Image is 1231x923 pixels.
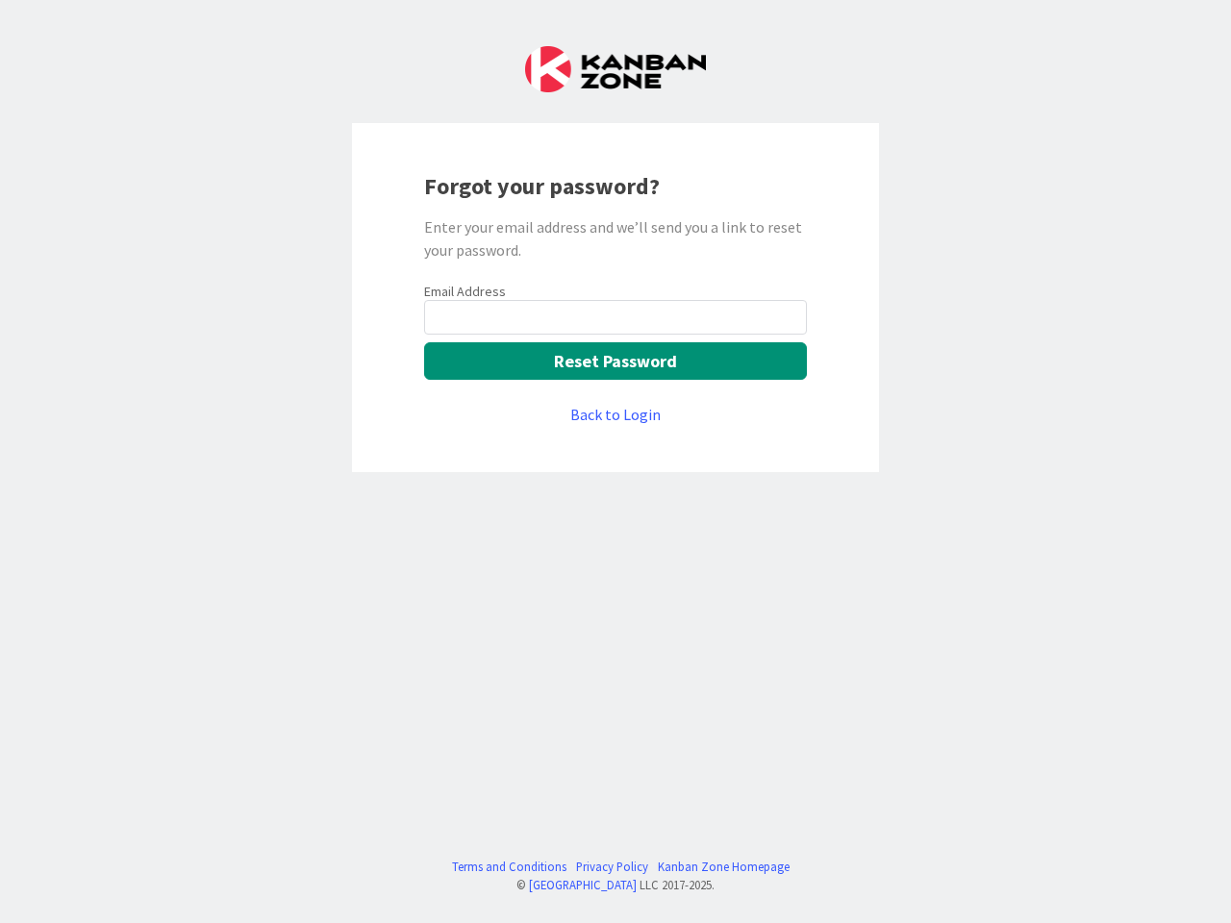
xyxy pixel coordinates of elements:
[442,876,790,894] div: © LLC 2017- 2025 .
[570,403,661,426] a: Back to Login
[529,877,637,892] a: [GEOGRAPHIC_DATA]
[424,171,660,201] b: Forgot your password?
[452,858,566,876] a: Terms and Conditions
[576,858,648,876] a: Privacy Policy
[424,215,807,262] div: Enter your email address and we’ll send you a link to reset your password.
[525,46,706,92] img: Kanban Zone
[424,342,807,380] button: Reset Password
[424,283,506,300] label: Email Address
[658,858,790,876] a: Kanban Zone Homepage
